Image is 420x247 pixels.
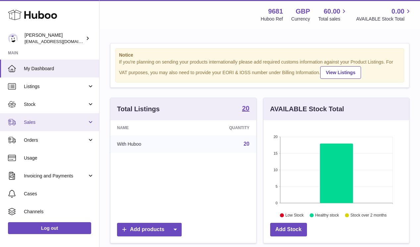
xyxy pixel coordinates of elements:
[24,173,87,179] span: Invoicing and Payments
[261,16,283,22] div: Huboo Ref
[24,191,94,197] span: Cases
[356,7,412,22] a: 0.00 AVAILABLE Stock Total
[270,105,344,114] h3: AVAILABLE Stock Total
[25,39,97,44] span: [EMAIL_ADDRESS][DOMAIN_NAME]
[24,119,87,125] span: Sales
[187,120,256,135] th: Quantity
[24,83,87,90] span: Listings
[273,135,277,139] text: 20
[110,135,187,153] td: With Huboo
[242,105,249,112] strong: 20
[391,7,404,16] span: 0.00
[24,209,94,215] span: Channels
[117,105,160,114] h3: Total Listings
[119,52,400,58] strong: Notice
[318,7,348,22] a: 60.00 Total sales
[110,120,187,135] th: Name
[244,141,250,147] a: 20
[275,201,277,205] text: 0
[268,7,283,16] strong: 9681
[8,222,91,234] a: Log out
[273,168,277,172] text: 10
[8,33,18,43] img: hello@colourchronicles.com
[119,59,400,79] div: If you're planning on sending your products internationally please add required customs informati...
[350,213,387,218] text: Stock over 2 months
[318,16,348,22] span: Total sales
[275,184,277,188] text: 5
[270,223,307,236] a: Add Stock
[315,213,339,218] text: Healthy stock
[242,105,249,113] a: 20
[285,213,304,218] text: Low Stock
[356,16,412,22] span: AVAILABLE Stock Total
[24,66,94,72] span: My Dashboard
[296,7,310,16] strong: GBP
[324,7,340,16] span: 60.00
[24,155,94,161] span: Usage
[24,101,87,108] span: Stock
[291,16,310,22] div: Currency
[273,151,277,155] text: 15
[25,32,84,45] div: [PERSON_NAME]
[320,66,361,79] a: View Listings
[117,223,182,236] a: Add products
[24,137,87,143] span: Orders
